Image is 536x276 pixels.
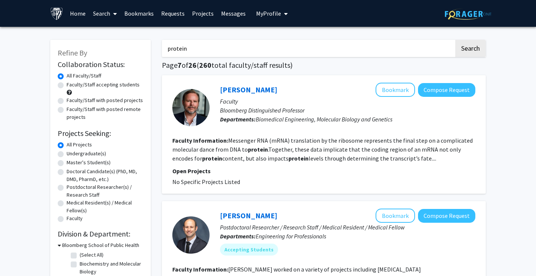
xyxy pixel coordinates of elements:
[220,223,475,232] p: Postdoctoral Researcher / Research Staff / Medical Resident / Medical Fellow
[220,211,277,220] a: [PERSON_NAME]
[66,0,89,26] a: Home
[67,105,143,121] label: Faculty/Staff with posted remote projects
[172,137,473,162] fg-read-more: Messenger RNA (mRNA) translation by the ribosome represents the final step on a complicated molec...
[67,168,143,183] label: Doctoral Candidate(s) (PhD, MD, DMD, PharmD, etc.)
[58,229,143,238] h2: Division & Department:
[256,10,281,17] span: My Profile
[80,260,141,276] label: Biochemistry and Molecular Biology
[80,251,103,259] label: (Select All)
[50,7,63,20] img: Johns Hopkins University Logo
[58,60,143,69] h2: Collaboration Status:
[418,83,475,97] button: Compose Request to Jeff Coller
[67,199,143,215] label: Medical Resident(s) / Medical Fellow(s)
[288,155,309,162] b: protein
[220,232,256,240] b: Departments:
[418,209,475,223] button: Compose Request to Ken Porche
[67,159,111,166] label: Master's Student(s)
[121,0,157,26] a: Bookmarks
[172,178,240,185] span: No Specific Projects Listed
[89,0,121,26] a: Search
[256,115,392,123] span: Biomedical Engineering, Molecular Biology and Genetics
[58,48,87,57] span: Refine By
[188,60,197,70] span: 26
[67,72,101,80] label: All Faculty/Staff
[6,242,32,270] iframe: Chat
[445,8,491,20] img: ForagerOne Logo
[67,150,106,158] label: Undergraduate(s)
[199,60,211,70] span: 260
[256,232,326,240] span: Engineering for Professionals
[248,146,268,153] b: protein
[62,241,139,249] h3: Bloomberg School of Public Health
[376,83,415,97] button: Add Jeff Coller to Bookmarks
[172,137,228,144] b: Faculty Information:
[220,85,277,94] a: [PERSON_NAME]
[67,96,143,104] label: Faculty/Staff with posted projects
[455,40,486,57] button: Search
[217,0,249,26] a: Messages
[67,81,140,89] label: Faculty/Staff accepting students
[220,115,256,123] b: Departments:
[172,266,228,273] b: Faculty Information:
[162,61,486,70] h1: Page of ( total faculty/staff results)
[162,40,454,57] input: Search Keywords
[202,155,222,162] b: protein
[178,60,182,70] span: 7
[67,141,92,149] label: All Projects
[220,106,475,115] p: Bloomberg Distinguished Professor
[67,183,143,199] label: Postdoctoral Researcher(s) / Research Staff
[157,0,188,26] a: Requests
[67,215,83,222] label: Faculty
[188,0,217,26] a: Projects
[376,209,415,223] button: Add Ken Porche to Bookmarks
[172,166,475,175] p: Open Projects
[220,97,475,106] p: Faculty
[220,244,278,256] mat-chip: Accepting Students
[58,129,143,138] h2: Projects Seeking:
